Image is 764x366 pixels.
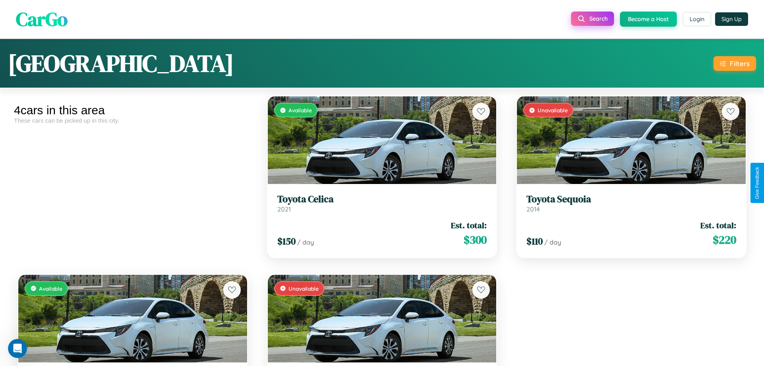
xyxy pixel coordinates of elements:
div: Give Feedback [754,167,760,199]
h3: Toyota Sequoia [526,194,736,205]
span: / day [297,238,314,246]
h3: Toyota Celica [277,194,487,205]
a: Toyota Sequoia2014 [526,194,736,213]
span: $ 220 [713,232,736,248]
span: Unavailable [538,107,568,114]
span: Search [589,15,608,22]
span: 2021 [277,205,291,213]
div: Filters [730,59,750,68]
span: $ 110 [526,235,543,248]
a: Toyota Celica2021 [277,194,487,213]
span: 2014 [526,205,540,213]
span: Available [39,285,62,292]
span: Unavailable [288,285,319,292]
span: Available [288,107,312,114]
button: Become a Host [620,12,677,27]
div: These cars can be picked up in this city. [14,117,251,124]
iframe: Intercom live chat [8,339,27,358]
span: $ 150 [277,235,296,248]
button: Filters [713,56,756,71]
span: Est. total: [700,219,736,231]
span: Est. total: [451,219,487,231]
h1: [GEOGRAPHIC_DATA] [8,47,234,80]
span: / day [544,238,561,246]
button: Login [683,12,711,26]
span: CarGo [16,6,68,32]
div: 4 cars in this area [14,104,251,117]
span: $ 300 [464,232,487,248]
button: Search [571,12,614,26]
button: Sign Up [715,12,748,26]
